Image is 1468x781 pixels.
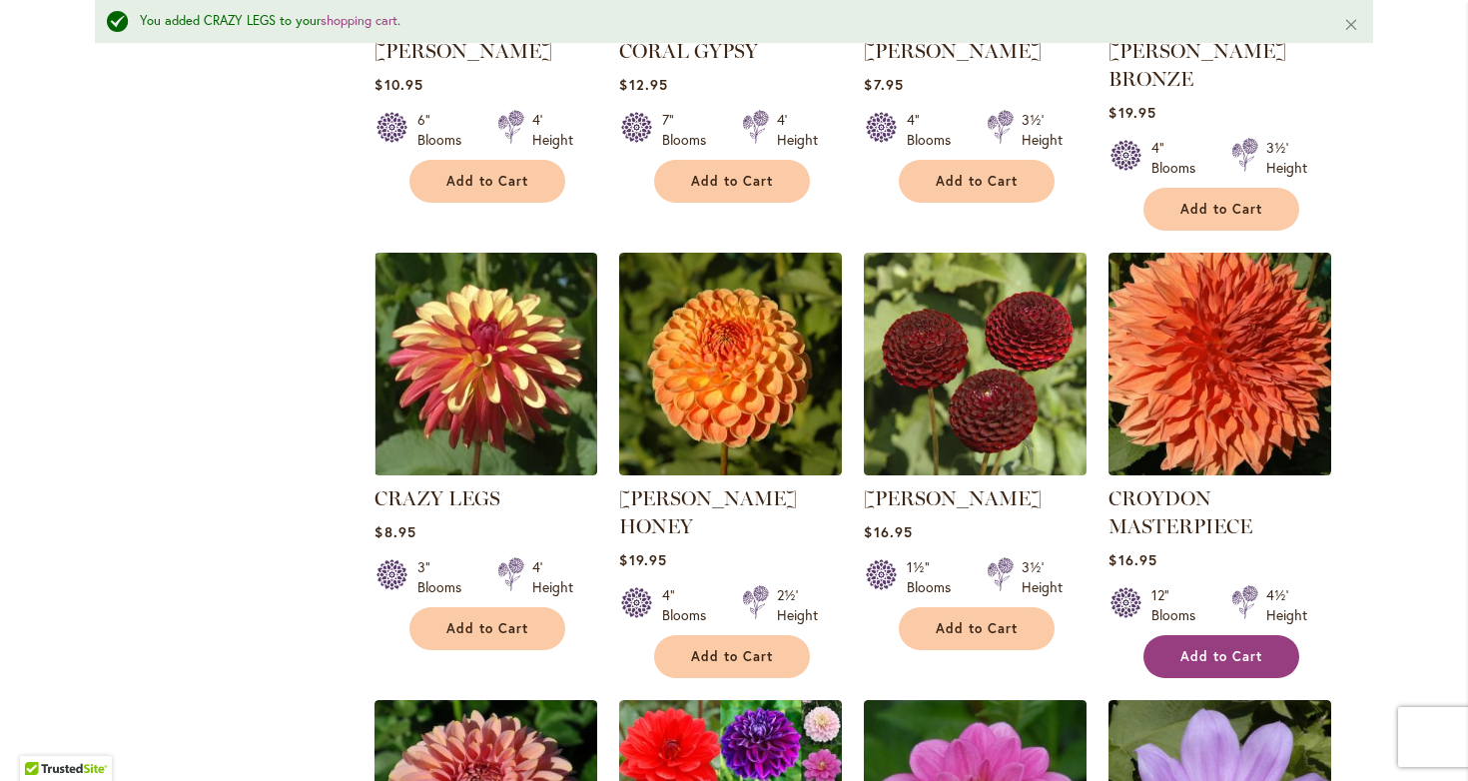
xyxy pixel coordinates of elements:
[15,710,71,766] iframe: Launch Accessibility Center
[619,460,842,479] a: CRICHTON HONEY
[864,486,1042,510] a: [PERSON_NAME]
[1108,550,1156,569] span: $16.95
[1108,486,1252,538] a: CROYDON MASTERPIECE
[374,75,422,94] span: $10.95
[321,12,397,29] a: shopping cart
[1180,201,1262,218] span: Add to Cart
[654,635,810,678] button: Add to Cart
[936,620,1018,637] span: Add to Cart
[409,607,565,650] button: Add to Cart
[907,110,963,150] div: 4" Blooms
[409,160,565,203] button: Add to Cart
[1143,635,1299,678] button: Add to Cart
[374,460,597,479] a: CRAZY LEGS
[864,75,903,94] span: $7.95
[1266,138,1307,178] div: 3½' Height
[864,522,912,541] span: $16.95
[446,620,528,637] span: Add to Cart
[619,550,666,569] span: $19.95
[417,557,473,597] div: 3" Blooms
[1108,253,1331,475] img: CROYDON MASTERPIECE
[1151,138,1207,178] div: 4" Blooms
[446,173,528,190] span: Add to Cart
[417,110,473,150] div: 6" Blooms
[619,486,797,538] a: [PERSON_NAME] HONEY
[1108,460,1331,479] a: CROYDON MASTERPIECE
[619,253,842,475] img: CRICHTON HONEY
[619,39,758,63] a: CORAL GYPSY
[619,75,667,94] span: $12.95
[1143,188,1299,231] button: Add to Cart
[1022,110,1063,150] div: 3½' Height
[374,39,552,63] a: [PERSON_NAME]
[777,585,818,625] div: 2½' Height
[864,460,1087,479] a: CROSSFIELD EBONY
[864,253,1087,475] img: CROSSFIELD EBONY
[691,173,773,190] span: Add to Cart
[654,160,810,203] button: Add to Cart
[1180,648,1262,665] span: Add to Cart
[691,648,773,665] span: Add to Cart
[662,110,718,150] div: 7" Blooms
[140,12,1313,31] div: You added CRAZY LEGS to your .
[1266,585,1307,625] div: 4½' Height
[1022,557,1063,597] div: 3½' Height
[936,173,1018,190] span: Add to Cart
[864,39,1042,63] a: [PERSON_NAME]
[777,110,818,150] div: 4' Height
[662,585,718,625] div: 4" Blooms
[899,607,1055,650] button: Add to Cart
[1151,585,1207,625] div: 12" Blooms
[1108,39,1286,91] a: [PERSON_NAME] BRONZE
[532,557,573,597] div: 4' Height
[374,253,597,475] img: CRAZY LEGS
[899,160,1055,203] button: Add to Cart
[374,522,415,541] span: $8.95
[374,486,500,510] a: CRAZY LEGS
[907,557,963,597] div: 1½" Blooms
[1108,103,1155,122] span: $19.95
[532,110,573,150] div: 4' Height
